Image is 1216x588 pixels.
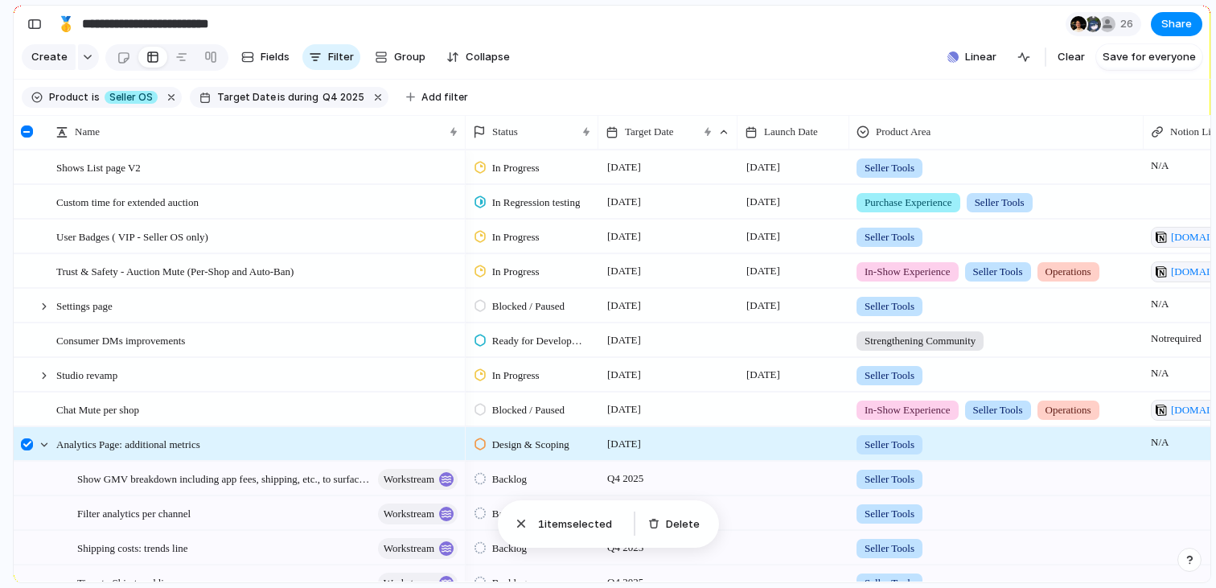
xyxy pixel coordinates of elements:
[1120,16,1138,32] span: 26
[319,88,368,106] button: Q4 2025
[1096,44,1202,70] button: Save for everyone
[865,471,914,487] span: Seller Tools
[742,365,784,384] span: [DATE]
[22,44,76,70] button: Create
[57,13,75,35] div: 🥇
[492,298,565,315] span: Blocked / Paused
[492,471,527,487] span: Backlog
[603,400,645,419] span: [DATE]
[973,264,1023,280] span: Seller Tools
[466,49,510,65] span: Collapse
[394,49,425,65] span: Group
[75,124,100,140] span: Name
[378,469,458,490] button: workstream
[941,45,1003,69] button: Linear
[492,368,540,384] span: In Progress
[973,402,1023,418] span: Seller Tools
[53,11,79,37] button: 🥇
[322,90,364,105] span: Q4 2025
[1161,16,1192,32] span: Share
[492,437,569,453] span: Design & Scoping
[56,261,294,280] span: Trust & Safety - Auction Mute (Per-Shop and Auto-Ban)
[56,227,208,245] span: User Badges ( VIP - Seller OS only)
[492,402,565,418] span: Blocked / Paused
[396,86,478,109] button: Add filter
[492,541,527,557] span: Backlog
[109,90,153,105] span: Seller OS
[603,434,645,454] span: [DATE]
[101,88,161,106] button: Seller OS
[492,506,527,522] span: Backlog
[31,49,68,65] span: Create
[56,192,199,211] span: Custom time for extended auction
[421,90,468,105] span: Add filter
[865,541,914,557] span: Seller Tools
[492,229,540,245] span: In Progress
[603,331,645,350] span: [DATE]
[603,365,645,384] span: [DATE]
[378,504,458,524] button: workstream
[77,504,191,522] span: Filter analytics per channel
[1151,12,1202,36] button: Share
[56,158,141,176] span: Shows List page V2
[742,192,784,212] span: [DATE]
[865,368,914,384] span: Seller Tools
[865,160,914,176] span: Seller Tools
[538,516,621,532] span: item selected
[235,44,296,70] button: Fields
[865,264,951,280] span: In-Show Experience
[56,434,200,453] span: Analytics Page: additional metrics
[603,469,647,488] span: Q4 2025
[865,229,914,245] span: Seller Tools
[367,44,433,70] button: Group
[865,402,951,418] span: In-Show Experience
[384,537,434,560] span: workstream
[56,296,113,315] span: Settings page
[865,437,914,453] span: Seller Tools
[492,124,518,140] span: Status
[1058,49,1085,65] span: Clear
[286,90,318,105] span: during
[492,195,581,211] span: In Regression testing
[865,333,976,349] span: Strengthening Community
[261,49,290,65] span: Fields
[865,298,914,315] span: Seller Tools
[1103,49,1196,65] span: Save for everyone
[865,506,914,522] span: Seller Tools
[603,296,645,315] span: [DATE]
[492,264,540,280] span: In Progress
[742,296,784,315] span: [DATE]
[642,513,706,536] button: Delete
[603,227,645,246] span: [DATE]
[975,195,1025,211] span: Seller Tools
[764,124,818,140] span: Launch Date
[384,503,434,525] span: workstream
[492,160,540,176] span: In Progress
[49,90,88,105] span: Product
[440,44,516,70] button: Collapse
[603,261,645,281] span: [DATE]
[625,124,674,140] span: Target Date
[666,516,700,532] span: Delete
[876,124,930,140] span: Product Area
[742,227,784,246] span: [DATE]
[328,49,354,65] span: Filter
[384,468,434,491] span: workstream
[1046,402,1091,418] span: Operations
[865,195,952,211] span: Purchase Experience
[302,44,360,70] button: Filter
[742,158,784,177] span: [DATE]
[378,538,458,559] button: workstream
[1051,44,1091,70] button: Clear
[92,90,100,105] span: is
[77,538,188,557] span: Shipping costs: trends line
[492,333,585,349] span: Ready for Development
[88,88,103,106] button: is
[77,469,373,487] span: Show GMV breakdown including app fees, shipping, etc., to surface real profit
[603,192,645,212] span: [DATE]
[742,261,784,281] span: [DATE]
[1046,264,1091,280] span: Operations
[56,365,117,384] span: Studio revamp
[276,88,321,106] button: isduring
[56,400,139,418] span: Chat Mute per shop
